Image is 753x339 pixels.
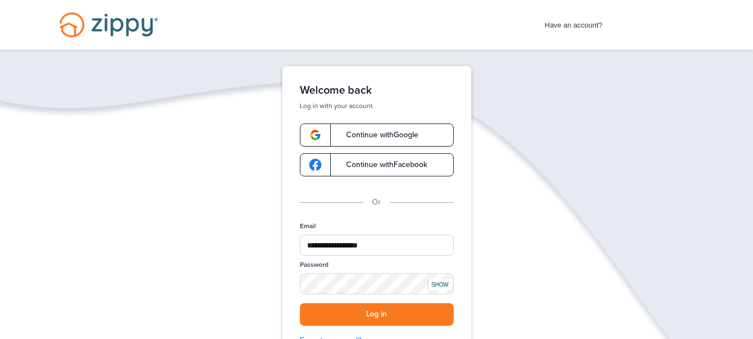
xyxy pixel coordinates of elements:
[300,235,454,256] input: Email
[428,279,452,290] div: SHOW
[335,131,418,139] span: Continue with Google
[300,303,454,326] button: Log in
[309,159,321,171] img: google-logo
[300,84,454,97] h1: Welcome back
[335,161,427,169] span: Continue with Facebook
[300,260,329,270] label: Password
[300,123,454,147] a: google-logoContinue withGoogle
[300,153,454,176] a: google-logoContinue withFacebook
[300,273,454,294] input: Password
[300,101,454,110] p: Log in with your account.
[372,196,381,208] p: Or
[545,14,603,31] span: Have an account?
[309,129,321,141] img: google-logo
[300,222,316,231] label: Email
